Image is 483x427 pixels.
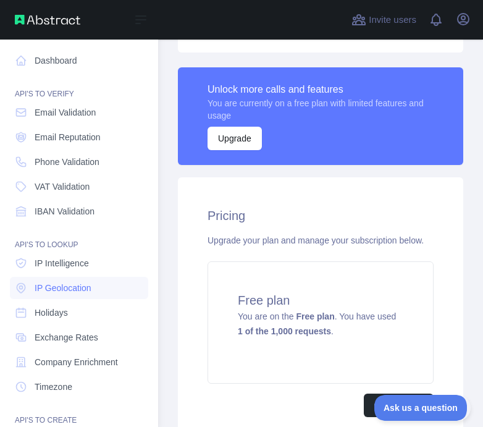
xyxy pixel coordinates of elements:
button: Invite users [349,10,419,30]
a: Company Enrichment [10,351,148,373]
button: Change plan [364,394,434,417]
img: Abstract API [15,15,80,25]
span: Timezone [35,381,72,393]
strong: Free plan [296,311,334,321]
span: Email Reputation [35,131,101,143]
button: Upgrade [208,127,262,150]
iframe: Toggle Customer Support [374,395,471,421]
a: Exchange Rates [10,326,148,349]
span: Phone Validation [35,156,99,168]
span: Exchange Rates [35,331,98,344]
div: API'S TO VERIFY [10,74,148,99]
a: Email Validation [10,101,148,124]
a: Holidays [10,302,148,324]
a: IP Geolocation [10,277,148,299]
span: Holidays [35,307,68,319]
span: IP Geolocation [35,282,91,294]
div: API'S TO LOOKUP [10,225,148,250]
span: IBAN Validation [35,205,94,218]
a: Phone Validation [10,151,148,173]
a: Email Reputation [10,126,148,148]
a: IP Intelligence [10,252,148,274]
span: You are on the . You have used . [238,311,396,336]
div: Upgrade your plan and manage your subscription below. [208,234,434,247]
h2: Pricing [208,207,434,224]
h4: Free plan [238,292,403,309]
span: VAT Validation [35,180,90,193]
a: Timezone [10,376,148,398]
span: Company Enrichment [35,356,118,368]
span: Email Validation [35,106,96,119]
span: IP Intelligence [35,257,89,269]
strong: 1 of the 1,000 requests [238,326,331,336]
div: Unlock more calls and features [208,82,434,97]
a: Dashboard [10,49,148,72]
a: VAT Validation [10,175,148,198]
a: IBAN Validation [10,200,148,222]
div: You are currently on a free plan with limited features and usage [208,97,434,122]
span: Invite users [369,13,416,27]
div: API'S TO CREATE [10,400,148,425]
